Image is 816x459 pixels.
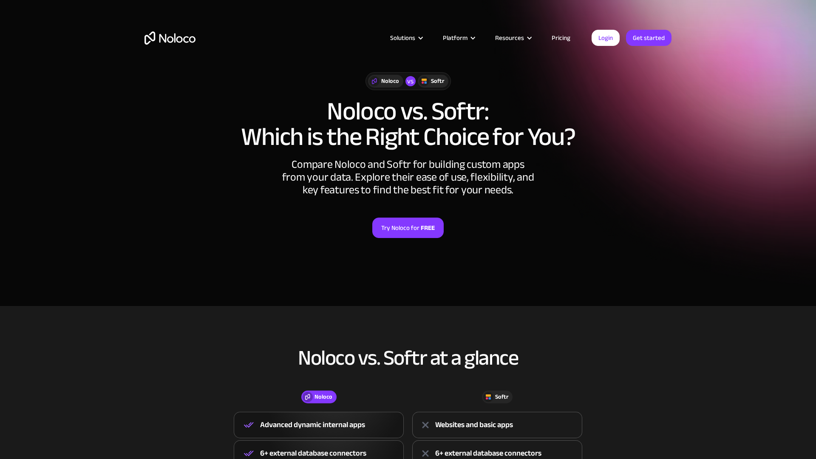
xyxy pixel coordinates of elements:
div: Solutions [380,32,432,43]
div: Compare Noloco and Softr for building custom apps from your data. Explore their ease of use, flex... [280,158,535,196]
div: Resources [484,32,541,43]
div: Platform [443,32,467,43]
a: home [144,31,195,45]
div: Platform [432,32,484,43]
div: Advanced dynamic internal apps [260,419,365,431]
a: Get started [626,30,671,46]
a: Login [592,30,620,46]
div: Softr [495,392,508,402]
div: Websites and basic apps [435,419,513,431]
div: vs [405,76,416,86]
a: Try Noloco forFREE [372,218,444,238]
div: Softr [431,76,444,86]
h1: Noloco vs. Softr: Which is the Right Choice for You? [144,99,671,150]
div: Noloco [381,76,399,86]
div: Noloco [314,392,332,402]
a: Pricing [541,32,581,43]
div: Solutions [390,32,415,43]
h2: Noloco vs. Softr at a glance [144,346,671,369]
div: Resources [495,32,524,43]
strong: FREE [421,222,435,233]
